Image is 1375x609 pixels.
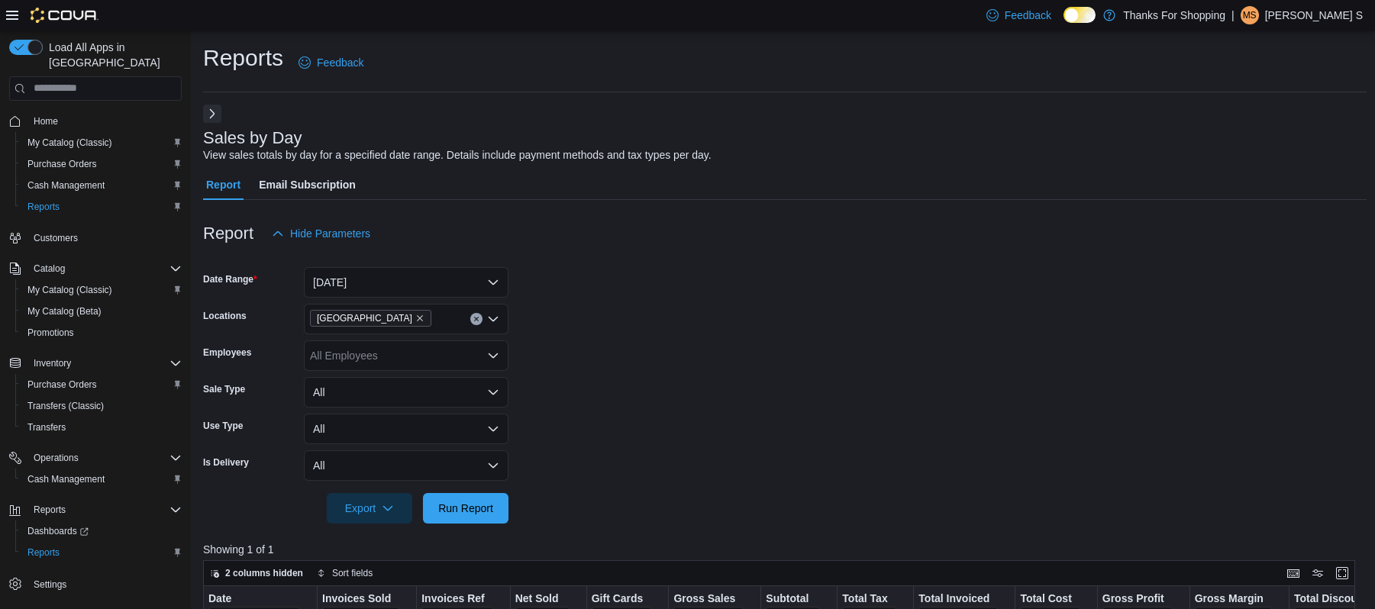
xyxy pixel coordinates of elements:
[203,129,302,147] h3: Sales by Day
[15,132,188,153] button: My Catalog (Classic)
[15,395,188,417] button: Transfers (Classic)
[304,414,508,444] button: All
[421,591,492,606] div: Invoices Ref
[1123,6,1225,24] p: Thanks For Shopping
[322,591,399,606] div: Invoices Sold
[34,578,66,591] span: Settings
[27,354,77,372] button: Inventory
[15,469,188,490] button: Cash Management
[27,525,89,537] span: Dashboards
[1102,591,1173,606] div: Gross Profit
[1243,6,1257,24] span: MS
[203,43,283,73] h1: Reports
[27,284,112,296] span: My Catalog (Classic)
[21,522,182,540] span: Dashboards
[290,226,370,241] span: Hide Parameters
[3,227,188,249] button: Customers
[203,383,245,395] label: Sale Type
[1309,564,1327,582] button: Display options
[21,302,108,321] a: My Catalog (Beta)
[21,543,66,562] a: Reports
[317,55,363,70] span: Feedback
[34,357,71,369] span: Inventory
[842,591,896,606] div: Total Tax
[27,449,85,467] button: Operations
[27,158,97,170] span: Purchase Orders
[918,591,998,606] div: Total Invoiced
[311,564,379,582] button: Sort fields
[3,353,188,374] button: Inventory
[27,354,182,372] span: Inventory
[21,470,182,488] span: Cash Management
[21,324,80,342] a: Promotions
[34,263,65,275] span: Catalog
[27,546,60,559] span: Reports
[27,229,84,247] a: Customers
[21,470,111,488] a: Cash Management
[1005,8,1051,23] span: Feedback
[423,493,508,524] button: Run Report
[21,397,182,415] span: Transfers (Classic)
[21,281,182,299] span: My Catalog (Classic)
[203,224,253,243] h3: Report
[3,572,188,594] button: Settings
[27,400,104,412] span: Transfers (Classic)
[21,375,182,394] span: Purchase Orders
[27,228,182,247] span: Customers
[27,379,97,391] span: Purchase Orders
[203,105,221,123] button: Next
[1284,564,1302,582] button: Keyboard shortcuts
[766,591,820,606] div: Subtotal
[266,218,376,249] button: Hide Parameters
[27,137,112,149] span: My Catalog (Classic)
[21,134,118,152] a: My Catalog (Classic)
[21,198,182,216] span: Reports
[27,259,71,278] button: Catalog
[21,281,118,299] a: My Catalog (Classic)
[304,450,508,481] button: All
[203,542,1367,557] p: Showing 1 of 1
[3,499,188,520] button: Reports
[1064,7,1096,23] input: Dark Mode
[27,179,105,192] span: Cash Management
[3,447,188,469] button: Operations
[43,40,182,70] span: Load All Apps in [GEOGRAPHIC_DATA]
[592,591,652,606] div: Gift Cards
[3,258,188,279] button: Catalog
[21,543,182,562] span: Reports
[21,176,182,195] span: Cash Management
[317,311,412,326] span: [GEOGRAPHIC_DATA]
[310,310,431,327] span: University Heights
[204,564,309,582] button: 2 columns hidden
[15,196,188,217] button: Reports
[34,232,78,244] span: Customers
[21,418,182,437] span: Transfers
[21,198,66,216] a: Reports
[21,397,110,415] a: Transfers (Classic)
[1195,591,1272,606] div: Gross Margin
[438,501,493,516] span: Run Report
[327,493,412,524] button: Export
[1241,6,1259,24] div: Meade S
[487,350,499,362] button: Open list of options
[1333,564,1351,582] button: Enter fullscreen
[21,324,182,342] span: Promotions
[27,501,72,519] button: Reports
[21,176,111,195] a: Cash Management
[336,493,403,524] span: Export
[203,346,251,359] label: Employees
[15,301,188,322] button: My Catalog (Beta)
[259,169,356,200] span: Email Subscription
[15,520,188,542] a: Dashboards
[27,305,102,317] span: My Catalog (Beta)
[21,418,72,437] a: Transfers
[415,314,424,323] button: Remove University Heights from selection in this group
[21,155,182,173] span: Purchase Orders
[27,111,182,130] span: Home
[206,169,240,200] span: Report
[34,115,58,127] span: Home
[1265,6,1363,24] p: [PERSON_NAME] S
[208,591,300,606] div: Date
[15,175,188,196] button: Cash Management
[27,112,64,130] a: Home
